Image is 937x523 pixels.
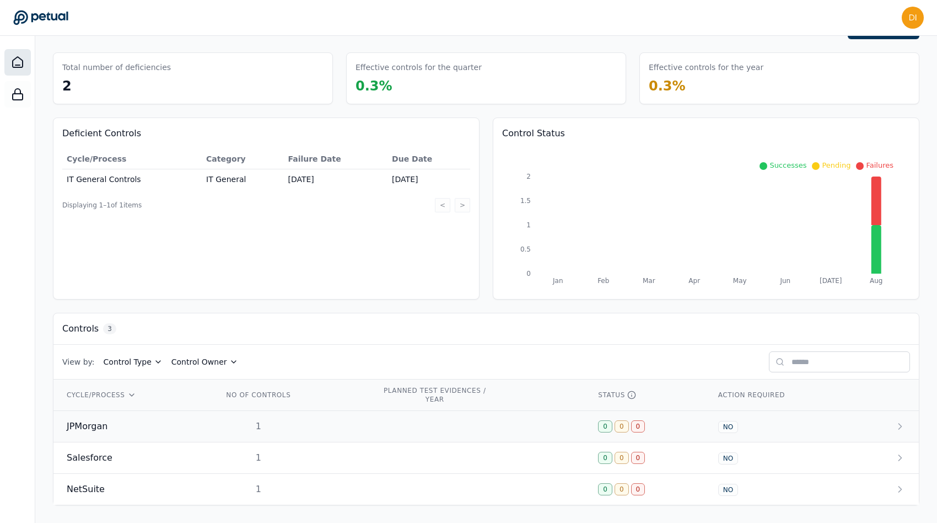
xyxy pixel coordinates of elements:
[104,356,163,367] button: Control Type
[598,420,612,433] div: 0
[103,323,116,334] span: 3
[870,277,882,285] tspan: Aug
[223,451,294,465] div: 1
[769,161,806,169] span: Successes
[62,62,171,73] h3: Total number of deficiencies
[520,197,531,205] tspan: 1.5
[526,270,531,277] tspan: 0
[597,277,609,285] tspan: Feb
[615,483,629,495] div: 0
[62,356,95,367] span: View by:
[62,127,470,140] h3: Deficient Controls
[283,149,387,169] th: Failure Date
[455,198,470,212] button: >
[62,169,202,190] td: IT General Controls
[4,81,31,108] a: SOC
[631,452,645,464] div: 0
[171,356,238,367] button: Control Owner
[705,380,858,411] th: ACTION REQUIRED
[779,277,790,285] tspan: Jun
[598,452,612,464] div: 0
[67,420,107,433] span: JPMorgan
[502,127,910,140] h3: Control Status
[223,420,294,433] div: 1
[615,452,629,464] div: 0
[13,10,68,25] a: Go to Dashboard
[718,452,738,465] div: NO
[202,149,283,169] th: Category
[387,169,470,190] td: [DATE]
[382,386,488,404] div: PLANNED TEST EVIDENCES / YEAR
[62,201,142,210] span: Displaying 1– 1 of 1 items
[631,420,645,433] div: 0
[356,62,482,73] h3: Effective controls for the quarter
[598,483,612,495] div: 0
[688,277,700,285] tspan: Apr
[67,451,112,465] span: Salesforce
[615,420,629,433] div: 0
[4,49,31,76] a: Dashboard
[552,277,563,285] tspan: Jan
[202,169,283,190] td: IT General
[67,391,197,399] div: CYCLE/PROCESS
[902,7,924,29] img: dishant.khurana@snowflake.com
[718,484,738,496] div: NO
[435,198,450,212] button: <
[598,391,691,399] div: STATUS
[649,78,686,94] span: 0.3 %
[62,322,99,335] h3: Controls
[822,161,850,169] span: Pending
[733,277,747,285] tspan: May
[283,169,387,190] td: [DATE]
[223,391,294,399] div: NO OF CONTROLS
[866,161,893,169] span: Failures
[62,149,202,169] th: Cycle/Process
[62,78,72,94] span: 2
[387,149,470,169] th: Due Date
[820,277,842,285] tspan: [DATE]
[520,246,531,253] tspan: 0.5
[718,421,738,433] div: NO
[649,62,763,73] h3: Effective controls for the year
[356,78,392,94] span: 0.3 %
[526,173,531,180] tspan: 2
[526,221,531,229] tspan: 1
[223,483,294,496] div: 1
[631,483,645,495] div: 0
[67,483,105,496] span: NetSuite
[643,277,655,285] tspan: Mar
